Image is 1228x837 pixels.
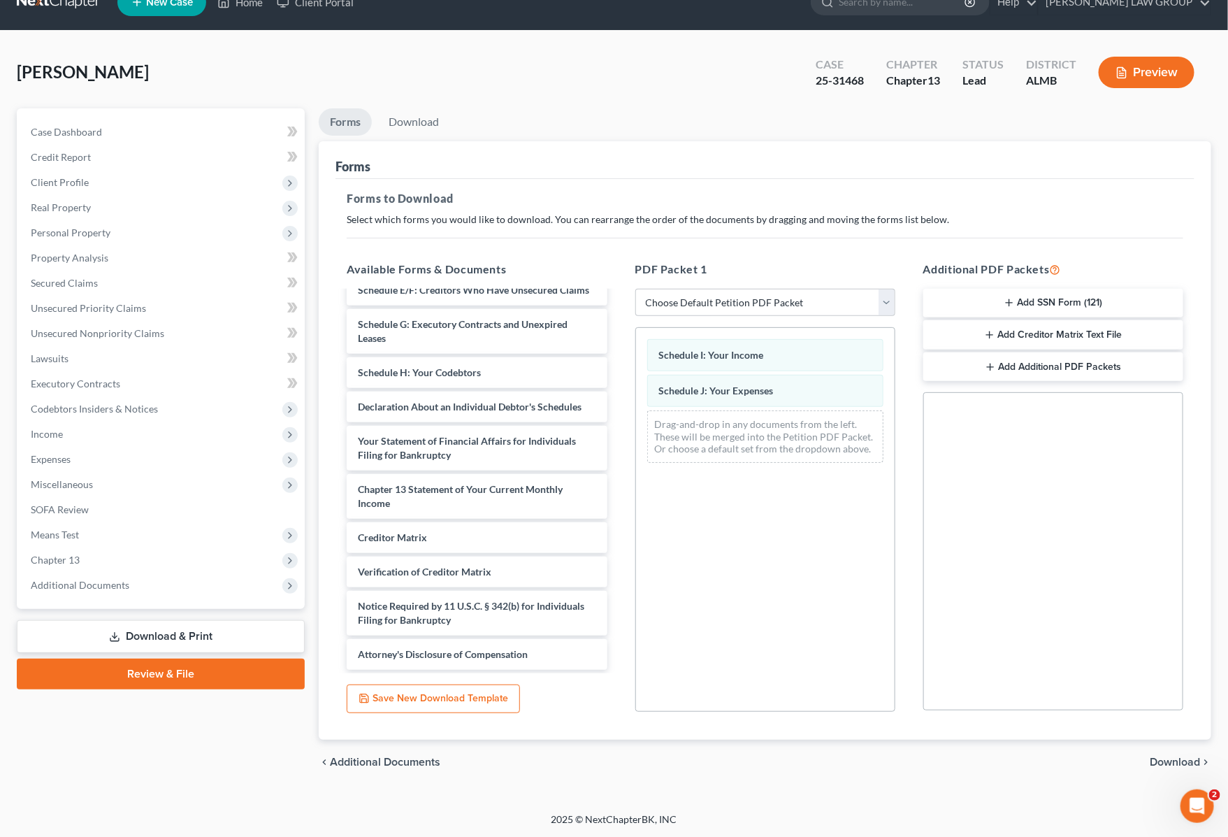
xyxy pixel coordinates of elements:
div: Case [816,57,864,73]
span: [PERSON_NAME] [17,62,149,82]
span: Executory Contracts [31,378,120,389]
span: Schedule J: Your Expenses [659,385,774,396]
a: Property Analysis [20,245,305,271]
span: Verification of Creditor Matrix [358,566,491,578]
span: Client Profile [31,176,89,188]
span: Additional Documents [31,579,129,591]
span: Lawsuits [31,352,68,364]
a: Download [377,108,450,136]
span: Personal Property [31,227,110,238]
div: Chapter [886,73,940,89]
span: Unsecured Priority Claims [31,302,146,314]
a: SOFA Review [20,497,305,522]
i: chevron_right [1200,757,1211,768]
a: Secured Claims [20,271,305,296]
span: 13 [927,73,940,87]
div: Drag-and-drop in any documents from the left. These will be merged into the Petition PDF Packet. ... [647,410,883,463]
a: Download & Print [17,620,305,653]
div: Forms [335,158,370,175]
h5: Additional PDF Packets [923,261,1183,278]
span: SOFA Review [31,503,89,515]
p: Select which forms you would like to download. You can rearrange the order of the documents by dr... [347,213,1183,227]
a: Executory Contracts [20,371,305,396]
button: Download chevron_right [1150,757,1211,768]
button: Save New Download Template [347,685,520,714]
a: chevron_left Additional Documents [319,757,440,768]
div: ALMB [1026,73,1076,89]
i: chevron_left [319,757,330,768]
div: Lead [962,73,1004,89]
span: 2 [1209,789,1220,801]
h5: PDF Packet 1 [635,261,895,278]
span: Schedule E/F: Creditors Who Have Unsecured Claims [358,284,589,296]
span: Attorney's Disclosure of Compensation [358,648,528,660]
a: Review & File [17,659,305,689]
span: Schedule H: Your Codebtors [358,366,481,378]
span: Creditor Matrix [358,531,427,543]
span: Notice Required by 11 U.S.C. § 342(b) for Individuals Filing for Bankruptcy [358,600,584,626]
span: Codebtors Insiders & Notices [31,403,158,415]
div: District [1026,57,1076,73]
span: Schedule G: Executory Contracts and Unexpired Leases [358,318,568,344]
div: 25-31468 [816,73,864,89]
button: Preview [1099,57,1194,88]
span: Real Property [31,201,91,213]
button: Add Additional PDF Packets [923,352,1183,382]
span: Miscellaneous [31,478,93,490]
span: Schedule I: Your Income [659,349,764,361]
span: Unsecured Nonpriority Claims [31,327,164,339]
span: Case Dashboard [31,126,102,138]
a: Case Dashboard [20,120,305,145]
span: Chapter 13 [31,554,80,566]
span: Declaration About an Individual Debtor's Schedules [358,401,582,413]
span: Property Analysis [31,252,108,264]
span: Means Test [31,529,79,541]
h5: Forms to Download [347,190,1183,207]
button: Add SSN Form (121) [923,289,1183,318]
a: Unsecured Nonpriority Claims [20,321,305,346]
span: Expenses [31,453,71,465]
span: Income [31,428,63,440]
iframe: Intercom live chat [1180,789,1214,823]
div: Chapter [886,57,940,73]
a: Forms [319,108,372,136]
a: Credit Report [20,145,305,170]
span: Chapter 13 Statement of Your Current Monthly Income [358,483,563,509]
div: Status [962,57,1004,73]
a: Unsecured Priority Claims [20,296,305,321]
h5: Available Forms & Documents [347,261,607,278]
span: Additional Documents [330,757,440,768]
button: Add Creditor Matrix Text File [923,320,1183,350]
span: Download [1150,757,1200,768]
span: Secured Claims [31,277,98,289]
a: Lawsuits [20,346,305,371]
span: Credit Report [31,151,91,163]
span: Your Statement of Financial Affairs for Individuals Filing for Bankruptcy [358,435,576,461]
